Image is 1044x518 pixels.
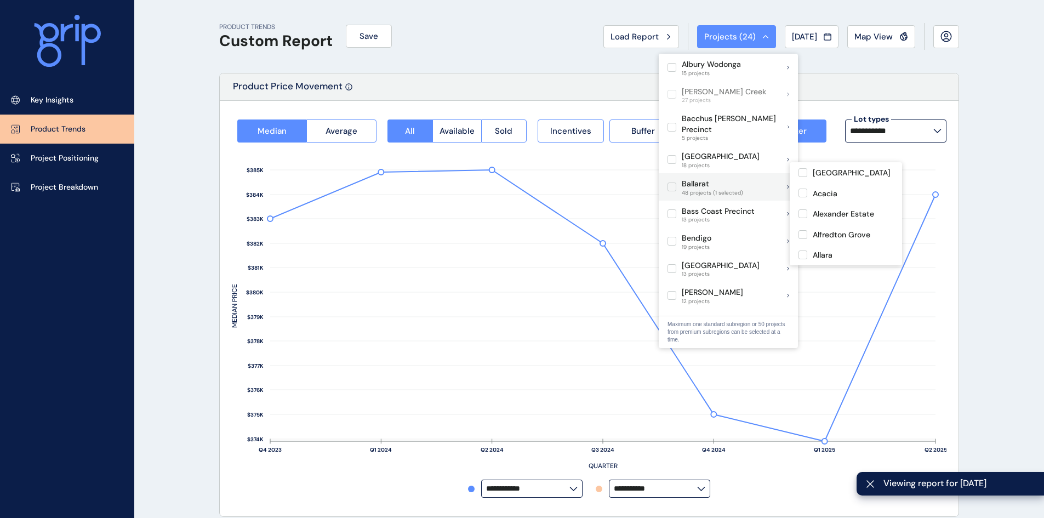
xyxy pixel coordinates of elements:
[883,477,1035,489] span: Viewing report for [DATE]
[246,191,264,198] text: $384K
[247,411,264,418] text: $375K
[813,209,874,220] p: Alexander Estate
[387,119,432,143] button: All
[360,31,378,42] span: Save
[682,59,741,70] p: Albury Wodonga
[31,153,99,164] p: Project Positioning
[370,446,392,453] text: Q1 2024
[682,70,741,77] span: 15 projects
[405,126,415,136] span: All
[682,244,711,251] span: 19 projects
[481,119,527,143] button: Sold
[233,80,343,100] p: Product Price Movement
[326,126,357,136] span: Average
[550,126,591,136] span: Incentives
[682,113,788,135] p: Bacchus [PERSON_NAME] Precinct
[591,446,614,453] text: Q3 2024
[258,126,287,136] span: Median
[247,167,264,174] text: $385K
[682,233,711,244] p: Bendigo
[813,230,870,241] p: Alfredton Grove
[668,321,789,344] p: Maximum one standard subregion or 50 projects from premium subregions can be selected at a time.
[814,446,835,453] text: Q1 2025
[247,386,264,394] text: $376K
[346,25,392,48] button: Save
[682,260,760,271] p: [GEOGRAPHIC_DATA]
[854,31,893,42] span: Map View
[682,162,760,169] span: 18 projects
[237,119,306,143] button: Median
[682,271,760,277] span: 13 projects
[611,31,659,42] span: Load Report
[230,284,239,328] text: MEDIAN PRICE
[682,87,766,98] p: [PERSON_NAME] Creek
[682,151,760,162] p: [GEOGRAPHIC_DATA]
[697,25,776,48] button: Projects (24)
[792,31,817,42] span: [DATE]
[603,25,679,48] button: Load Report
[609,119,676,143] button: Buffer
[247,215,264,223] text: $383K
[248,362,264,369] text: $377K
[785,25,838,48] button: [DATE]
[538,119,604,143] button: Incentives
[813,168,891,179] p: [GEOGRAPHIC_DATA]
[631,126,655,136] span: Buffer
[682,206,755,217] p: Bass Coast Precinct
[682,135,788,141] span: 5 projects
[589,462,618,470] text: QUARTER
[219,32,333,50] h1: Custom Report
[925,446,947,453] text: Q2 2025
[259,446,282,453] text: Q4 2023
[847,25,915,48] button: Map View
[704,31,756,42] span: Projects ( 24 )
[440,126,475,136] span: Available
[247,436,264,443] text: $374K
[813,189,837,200] p: Acacia
[682,298,743,305] span: 12 projects
[31,95,73,106] p: Key Insights
[31,182,98,193] p: Project Breakdown
[682,315,775,326] p: [PERSON_NAME] Precinct
[247,240,264,247] text: $382K
[248,264,264,271] text: $381K
[682,217,755,223] span: 13 projects
[852,114,891,125] label: Lot types
[306,119,376,143] button: Average
[813,250,832,261] p: Allara
[682,190,743,196] span: 48 projects (1 selected)
[702,446,726,453] text: Q4 2024
[247,314,264,321] text: $379K
[219,22,333,32] p: PRODUCT TRENDS
[682,97,766,104] span: 27 projects
[682,179,743,190] p: Ballarat
[495,126,512,136] span: Sold
[31,124,85,135] p: Product Trends
[247,338,264,345] text: $378K
[432,119,481,143] button: Available
[481,446,504,453] text: Q2 2024
[246,289,264,296] text: $380K
[682,287,743,298] p: [PERSON_NAME]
